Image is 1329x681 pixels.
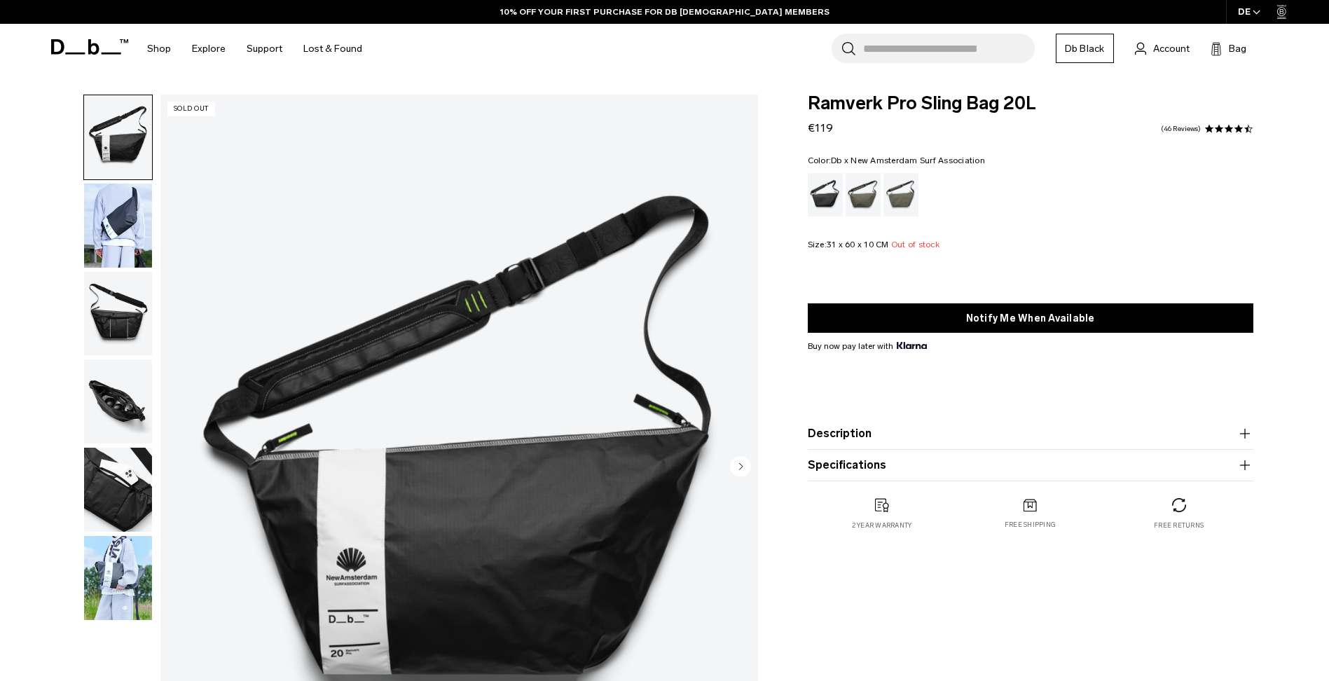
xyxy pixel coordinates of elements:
[303,24,362,74] a: Lost & Found
[1161,125,1201,132] a: 46 reviews
[808,457,1253,474] button: Specifications
[83,95,153,180] button: Ramverk Pro Sling Bag 20L Db x New Amsterdam Surf Association
[1005,520,1056,530] p: Free shipping
[808,156,985,165] legend: Color:
[84,95,152,179] img: Ramverk Pro Sling Bag 20L Db x New Amsterdam Surf Association
[827,240,889,249] span: 31 x 60 x 10 CM
[1154,521,1204,530] p: Free returns
[500,6,829,18] a: 10% OFF YOUR FIRST PURCHASE FOR DB [DEMOGRAPHIC_DATA] MEMBERS
[730,455,751,479] button: Next slide
[83,535,153,621] button: Ramverk Pro Sling Bag 20L Db x New Amsterdam Surf Association
[147,24,171,74] a: Shop
[808,340,927,352] span: Buy now pay later with
[897,342,927,349] img: {"height" => 20, "alt" => "Klarna"}
[84,359,152,443] img: Ramverk Pro Sling Bag 20L Db x New Amsterdam Surf Association
[83,271,153,357] button: Ramverk Pro Sling Bag 20L Db x New Amsterdam Surf Association
[167,102,215,116] p: Sold Out
[831,156,985,165] span: Db x New Amsterdam Surf Association
[1153,41,1190,56] span: Account
[1056,34,1114,63] a: Db Black
[84,536,152,620] img: Ramverk Pro Sling Bag 20L Db x New Amsterdam Surf Association
[83,183,153,268] button: Ramverk Pro Sling Bag 20L Db x New Amsterdam Surf Association
[83,447,153,532] button: Ramverk Pro Sling Bag 20L Db x New Amsterdam Surf Association
[1229,41,1246,56] span: Bag
[808,95,1253,113] span: Ramverk Pro Sling Bag 20L
[852,521,912,530] p: 2 year warranty
[808,121,833,135] span: €119
[891,240,939,249] span: Out of stock
[192,24,226,74] a: Explore
[84,184,152,268] img: Ramverk Pro Sling Bag 20L Db x New Amsterdam Surf Association
[1211,40,1246,57] button: Bag
[247,24,282,74] a: Support
[808,173,843,216] a: Black Out
[1135,40,1190,57] a: Account
[137,24,373,74] nav: Main Navigation
[84,272,152,356] img: Ramverk Pro Sling Bag 20L Db x New Amsterdam Surf Association
[883,173,918,216] a: Mash Green
[808,303,1253,333] button: Notify Me When Available
[83,359,153,444] button: Ramverk Pro Sling Bag 20L Db x New Amsterdam Surf Association
[846,173,881,216] a: Forest Green
[84,448,152,532] img: Ramverk Pro Sling Bag 20L Db x New Amsterdam Surf Association
[808,425,1253,442] button: Description
[808,240,939,249] legend: Size:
